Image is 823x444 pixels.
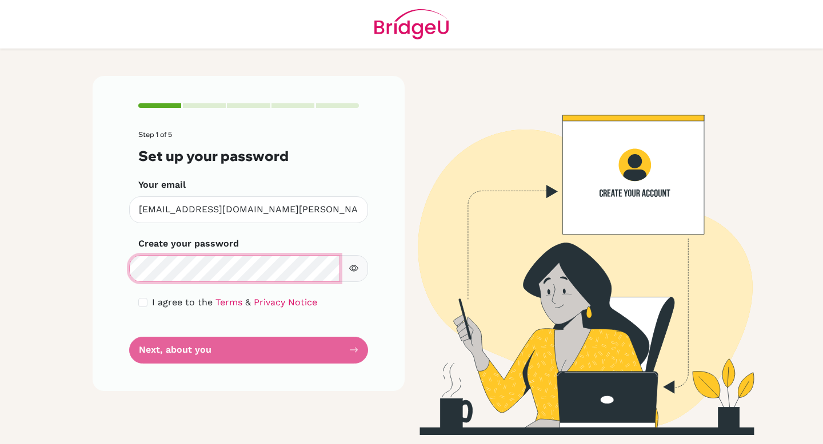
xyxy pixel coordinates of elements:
label: Your email [138,178,186,192]
span: & [245,297,251,308]
span: I agree to the [152,297,213,308]
label: Create your password [138,237,239,251]
a: Privacy Notice [254,297,317,308]
span: Step 1 of 5 [138,130,172,139]
a: Terms [215,297,242,308]
input: Insert your email* [129,196,368,223]
h3: Set up your password [138,148,359,164]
